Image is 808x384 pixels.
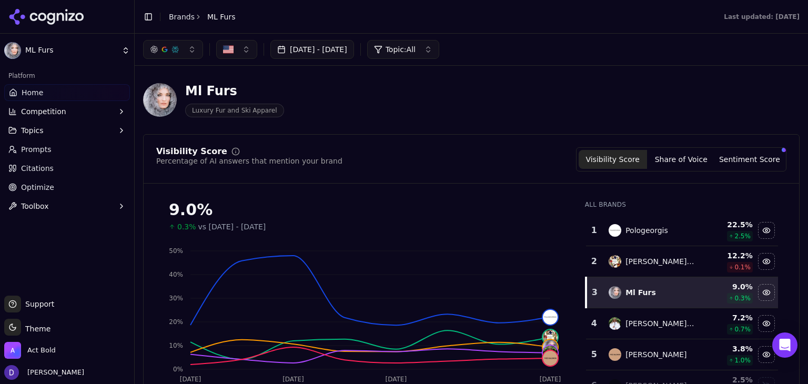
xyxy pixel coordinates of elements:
tspan: 0% [173,366,183,373]
span: Topics [21,125,44,136]
div: 3.8 % [704,343,753,354]
span: Support [21,299,54,309]
span: Act Bold [27,346,56,355]
button: Competition [4,103,130,120]
span: 1.0 % [734,356,751,365]
tr: 2henig furs[PERSON_NAME] Furs12.2%0.1%Hide henig furs data [586,246,778,277]
button: [DATE] - [DATE] [270,40,354,59]
img: pologeorgis [609,224,621,237]
div: 4 [590,317,598,330]
tspan: [DATE] [282,376,304,383]
button: Toolbox [4,198,130,215]
span: Theme [21,325,50,333]
img: ML Furs [143,83,177,117]
div: All Brands [585,200,778,209]
div: Visibility Score [156,147,227,156]
span: Home [22,87,43,98]
div: 2 [590,255,598,268]
img: marc kaufman furs [543,346,558,360]
tspan: 30% [169,295,183,302]
span: Prompts [21,144,52,155]
button: Hide pologeorgis data [758,222,775,239]
div: 22.5 % [704,219,753,230]
div: 9.0 % [704,281,753,292]
span: 0.3% [177,221,196,232]
span: Optimize [21,182,54,193]
div: [PERSON_NAME] Furs [625,318,695,329]
img: henig furs [543,330,558,345]
button: Visibility Score [579,150,647,169]
tspan: [DATE] [180,376,201,383]
tr: 1pologeorgisPologeorgis22.5%2.5%Hide pologeorgis data [586,215,778,246]
img: yves salomon [543,351,558,366]
a: Citations [4,160,130,177]
tr: 5yves salomon[PERSON_NAME]3.8%1.0%Hide yves salomon data [586,339,778,370]
a: Optimize [4,179,130,196]
div: 12.2 % [704,250,753,261]
img: ml furs [609,286,621,299]
tspan: [DATE] [386,376,407,383]
button: Open organization switcher [4,342,56,359]
div: 7.2 % [704,312,753,323]
div: Open Intercom Messenger [772,332,797,358]
tspan: 50% [169,247,183,255]
nav: breadcrumb [169,12,236,22]
img: Act Bold [4,342,21,359]
div: 1 [590,224,598,237]
img: henig furs [609,255,621,268]
span: Competition [21,106,66,117]
tr: 4marc kaufman furs[PERSON_NAME] Furs7.2%0.7%Hide marc kaufman furs data [586,308,778,339]
img: David White [4,365,19,380]
a: Prompts [4,141,130,158]
span: vs [DATE] - [DATE] [198,221,266,232]
span: 0.1 % [734,263,751,271]
button: Share of Voice [647,150,715,169]
div: 9.0% [169,200,564,219]
a: Brands [169,13,195,21]
button: Topics [4,122,130,139]
span: Luxury Fur and Ski Apparel [185,104,284,117]
img: pologeorgis [543,310,558,325]
span: ML Furs [207,12,236,22]
button: Hide ml furs data [758,284,775,301]
tr: 3ml fursMl Furs9.0%0.3%Hide ml furs data [586,277,778,308]
button: Sentiment Score [715,150,784,169]
button: Hide marc kaufman furs data [758,315,775,332]
div: Ml Furs [625,287,656,298]
div: [PERSON_NAME] Furs [625,256,695,267]
div: 3 [591,286,598,299]
tspan: [DATE] [540,376,561,383]
img: ML Furs [4,42,21,59]
a: Home [4,84,130,101]
img: yves salomon [609,348,621,361]
div: 5 [590,348,598,361]
tspan: 20% [169,318,183,326]
div: Pologeorgis [625,225,668,236]
span: 0.3 % [734,294,751,302]
span: Citations [21,163,54,174]
img: US [223,44,234,55]
tspan: 10% [169,342,183,349]
span: 2.5 % [734,232,751,240]
button: Hide henig furs data [758,253,775,270]
div: [PERSON_NAME] [625,349,686,360]
img: marc kaufman furs [609,317,621,330]
div: Percentage of AI answers that mention your brand [156,156,342,166]
span: [PERSON_NAME] [23,368,84,377]
div: Ml Furs [185,83,284,99]
span: Toolbox [21,201,49,211]
button: Open user button [4,365,84,380]
span: ML Furs [25,46,117,55]
button: Hide yves salomon data [758,346,775,363]
div: Platform [4,67,130,84]
div: Last updated: [DATE] [724,13,800,21]
tspan: 40% [169,271,183,278]
span: Topic: All [386,44,416,55]
img: ml furs [543,340,558,355]
span: 0.7 % [734,325,751,334]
